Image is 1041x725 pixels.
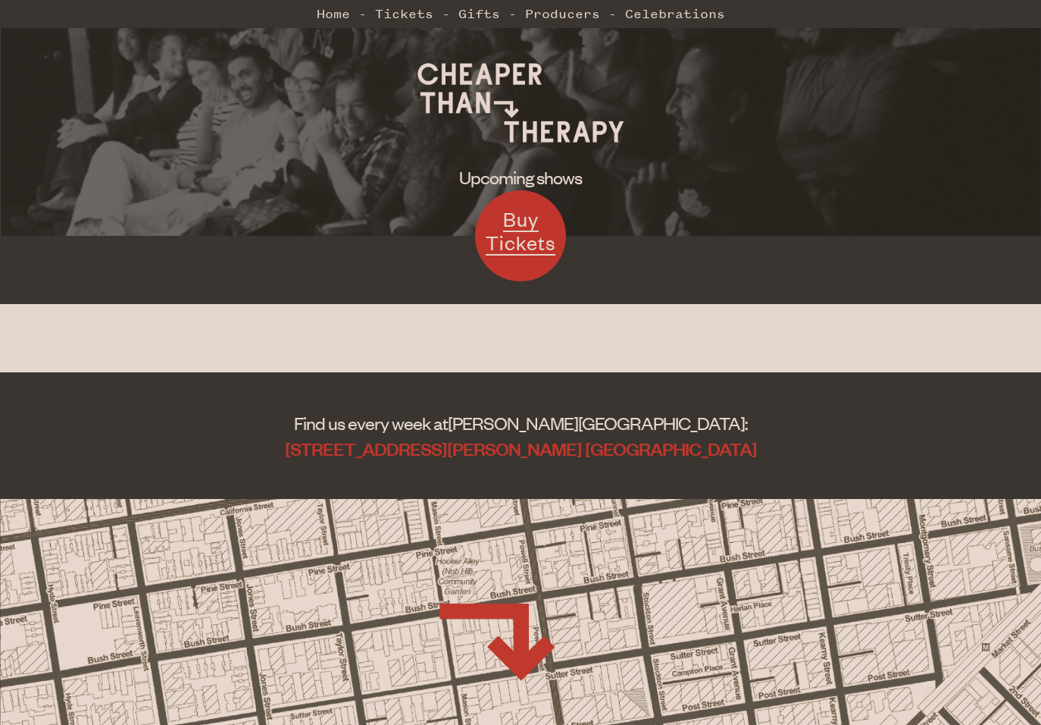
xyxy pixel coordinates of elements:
img: Cheaper Than Therapy [407,46,634,159]
span: [PERSON_NAME][GEOGRAPHIC_DATA]: [448,411,748,434]
span: [STREET_ADDRESS][PERSON_NAME] [285,437,582,460]
a: [STREET_ADDRESS][PERSON_NAME] [GEOGRAPHIC_DATA] [285,437,757,460]
address: Find us every week at [157,410,884,462]
span: [GEOGRAPHIC_DATA] [585,437,757,460]
a: Buy Tickets [475,190,566,281]
span: Buy Tickets [486,206,555,256]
